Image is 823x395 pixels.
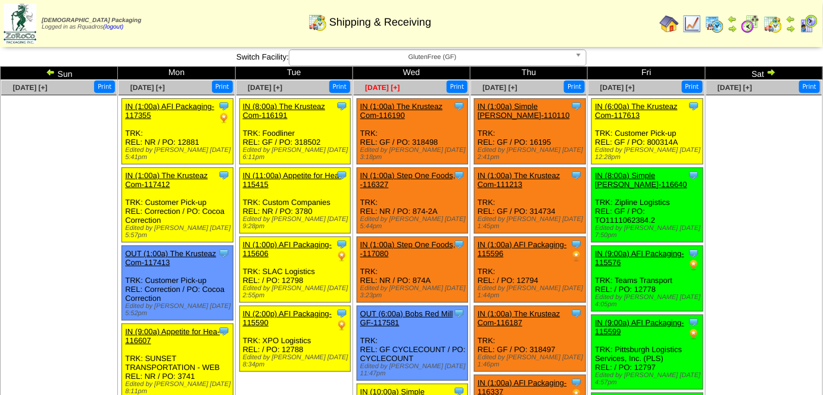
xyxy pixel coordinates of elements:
[592,99,703,164] div: TRK: Customer Pick-up REL: GF / PO: 800314A
[130,83,165,92] a: [DATE] [+]
[571,100,582,112] img: Tooltip
[125,327,220,345] a: IN (9:00a) Appetite for Hea-116607
[453,169,465,181] img: Tooltip
[595,102,678,120] a: IN (6:00a) The Krusteaz Com-117613
[595,147,703,161] div: Edited by [PERSON_NAME] [DATE] 12:28pm
[688,169,700,181] img: Tooltip
[763,14,783,33] img: calendarinout.gif
[357,99,468,164] div: TRK: REL: GF / PO: 318498
[571,377,582,388] img: Tooltip
[453,100,465,112] img: Tooltip
[682,80,703,93] button: Print
[1,67,118,80] td: Sun
[688,328,700,340] img: PO
[478,354,585,368] div: Edited by [PERSON_NAME] [DATE] 1:46pm
[728,24,737,33] img: arrowright.gif
[243,309,332,327] a: IN (2:00p) AFI Packaging-115590
[218,247,230,259] img: Tooltip
[243,240,332,258] a: IN (1:00p) AFI Packaging-115606
[718,83,752,92] a: [DATE] [+]
[125,171,208,189] a: IN (1:00a) The Krusteaz Com-117412
[799,80,820,93] button: Print
[13,83,48,92] a: [DATE] [+]
[360,147,468,161] div: Edited by [PERSON_NAME] [DATE] 3:18pm
[212,80,233,93] button: Print
[453,238,465,250] img: Tooltip
[571,238,582,250] img: Tooltip
[365,83,400,92] a: [DATE] [+]
[357,237,468,303] div: TRK: REL: NR / PO: 874A
[329,80,350,93] button: Print
[478,216,585,230] div: Edited by [PERSON_NAME] [DATE] 1:45pm
[571,307,582,319] img: Tooltip
[94,80,115,93] button: Print
[336,250,348,262] img: PO
[478,240,567,258] a: IN (1:00a) AFI Packaging-115596
[595,171,687,189] a: IN (8:00a) Simple [PERSON_NAME]-116640
[125,102,214,120] a: IN (1:00a) AFI Packaging-117355
[360,102,443,120] a: IN (1:00a) The Krusteaz Com-116190
[688,316,700,328] img: Tooltip
[688,100,700,112] img: Tooltip
[595,249,684,267] a: IN (9:00a) AFI Packaging-115576
[766,67,776,77] img: arrowright.gif
[353,67,470,80] td: Wed
[470,67,588,80] td: Thu
[475,168,586,234] div: TRK: REL: GF / PO: 314734
[42,17,141,30] span: Logged in as Rquadros
[239,168,351,234] div: TRK: Custom Companies REL: NR / PO: 3780
[483,83,518,92] a: [DATE] [+]
[588,67,705,80] td: Fri
[786,14,796,24] img: arrowleft.gif
[360,216,468,230] div: Edited by [PERSON_NAME] [DATE] 5:44pm
[360,309,453,327] a: OUT (6:00a) Bobs Red Mill GF-117581
[125,381,233,395] div: Edited by [PERSON_NAME] [DATE] 8:11pm
[46,67,55,77] img: arrowleft.gif
[786,24,796,33] img: arrowright.gif
[336,319,348,331] img: PO
[478,309,560,327] a: IN (1:00a) The Krusteaz Com-116187
[478,171,560,189] a: IN (1:00a) The Krusteaz Com-111213
[360,363,468,377] div: Edited by [PERSON_NAME] [DATE] 11:47pm
[453,307,465,319] img: Tooltip
[475,99,586,164] div: TRK: REL: GF / PO: 16195
[688,247,700,259] img: Tooltip
[571,169,582,181] img: Tooltip
[239,237,351,303] div: TRK: SLAC Logistics REL: / PO: 12798
[239,99,351,164] div: TRK: Foodliner REL: GF / PO: 318502
[308,13,327,32] img: calendarinout.gif
[595,225,703,239] div: Edited by [PERSON_NAME] [DATE] 7:50pm
[360,171,456,189] a: IN (1:00a) Step One Foods, -116327
[336,169,348,181] img: Tooltip
[360,285,468,299] div: Edited by [PERSON_NAME] [DATE] 3:23pm
[243,171,342,189] a: IN (11:00a) Appetite for Hea-115415
[705,67,822,80] td: Sat
[239,306,351,372] div: TRK: XPO Logistics REL: / PO: 12788
[122,168,233,242] div: TRK: Customer Pick-up REL: Correction / PO: Cocoa Correction
[125,225,233,239] div: Edited by [PERSON_NAME] [DATE] 5:57pm
[478,285,585,299] div: Edited by [PERSON_NAME] [DATE] 1:44pm
[688,259,700,271] img: PO
[218,112,230,124] img: PO
[243,147,351,161] div: Edited by [PERSON_NAME] [DATE] 6:11pm
[336,238,348,250] img: Tooltip
[571,250,582,262] img: PO
[741,14,760,33] img: calendarblend.gif
[564,80,585,93] button: Print
[592,246,703,312] div: TRK: Teams Transport REL: / PO: 12778
[248,83,282,92] span: [DATE] [+]
[478,147,585,161] div: Edited by [PERSON_NAME] [DATE] 2:41pm
[103,24,123,30] a: (logout)
[799,14,818,33] img: calendarcustomer.gif
[357,168,468,234] div: TRK: REL: NR / PO: 874-2A
[243,285,351,299] div: Edited by [PERSON_NAME] [DATE] 2:55pm
[243,216,351,230] div: Edited by [PERSON_NAME] [DATE] 9:28pm
[360,240,456,258] a: IN (1:00a) Step One Foods, -117080
[218,100,230,112] img: Tooltip
[294,50,571,64] span: GlutenFree (GF)
[600,83,635,92] a: [DATE] [+]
